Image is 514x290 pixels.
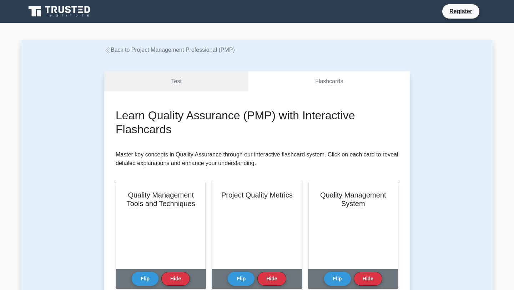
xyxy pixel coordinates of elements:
p: Master key concepts in Quality Assurance through our interactive flashcard system. Click on each ... [116,150,398,167]
a: Back to Project Management Professional (PMP) [104,47,235,53]
button: Hide [257,272,286,286]
button: Flip [324,272,351,286]
a: Flashcards [248,71,410,92]
button: Flip [228,272,255,286]
h2: Project Quality Metrics [221,191,293,199]
h2: Quality Management System [317,191,389,208]
a: Register [445,7,477,16]
button: Hide [161,272,190,286]
button: Hide [354,272,382,286]
a: Test [104,71,248,92]
h2: Quality Management Tools and Techniques [125,191,197,208]
h2: Learn Quality Assurance (PMP) with Interactive Flashcards [116,109,398,136]
button: Flip [132,272,158,286]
